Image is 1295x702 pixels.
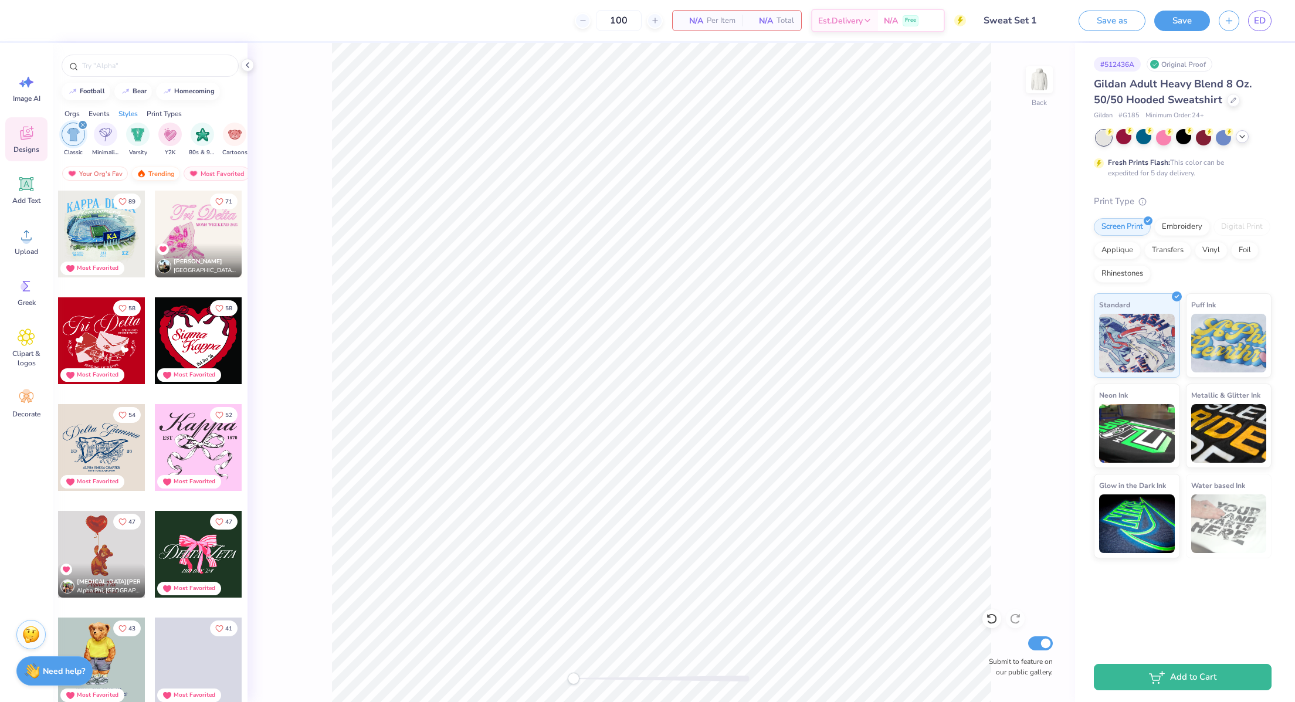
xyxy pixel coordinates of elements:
div: Events [89,108,110,119]
input: Untitled Design [975,9,1061,32]
img: Glow in the Dark Ink [1099,494,1175,553]
span: Designs [13,145,39,154]
span: 58 [128,306,135,311]
img: Standard [1099,314,1175,372]
div: filter for Y2K [158,123,182,157]
img: 80s & 90s Image [196,128,209,141]
div: Digital Print [1213,218,1270,236]
span: ED [1254,14,1266,28]
span: Total [777,15,794,27]
span: Add Text [12,196,40,205]
span: Per Item [707,15,735,27]
img: Neon Ink [1099,404,1175,463]
div: Most Favorited [174,371,215,379]
span: 54 [128,412,135,418]
span: 89 [128,199,135,205]
div: Most Favorited [174,691,215,700]
span: Puff Ink [1191,299,1216,311]
span: Image AI [13,94,40,103]
span: Metallic & Glitter Ink [1191,389,1260,401]
span: Alpha Phi, [GEOGRAPHIC_DATA][US_STATE] [77,586,140,595]
img: Minimalist Image [99,128,112,141]
span: Gildan Adult Heavy Blend 8 Oz. 50/50 Hooded Sweatshirt [1094,77,1252,107]
div: filter for Varsity [126,123,150,157]
div: Orgs [65,108,80,119]
button: Like [210,514,238,530]
button: Like [113,407,141,423]
span: 41 [225,626,232,632]
span: N/A [750,15,773,27]
div: bear [133,88,147,94]
img: trend_line.gif [121,88,130,95]
span: 52 [225,412,232,418]
img: most_fav.gif [67,169,77,178]
div: filter for Classic [62,123,85,157]
div: Print Type [1094,195,1272,208]
img: Varsity Image [131,128,145,141]
button: Like [113,194,141,209]
button: filter button [62,123,85,157]
div: Most Favorited [174,477,215,486]
span: Greek [18,298,36,307]
button: filter button [126,123,150,157]
span: Upload [15,247,38,256]
div: football [80,88,105,94]
div: # 512436A [1094,57,1141,72]
div: Original Proof [1147,57,1212,72]
strong: Need help? [43,666,85,677]
span: Classic [64,148,83,157]
img: trend_line.gif [162,88,172,95]
div: Vinyl [1195,242,1228,259]
div: Transfers [1144,242,1191,259]
div: Most Favorited [77,691,118,700]
div: Screen Print [1094,218,1151,236]
span: N/A [884,15,898,27]
img: Metallic & Glitter Ink [1191,404,1267,463]
span: Free [905,16,916,25]
span: 47 [225,519,232,525]
strong: Fresh Prints Flash: [1108,158,1170,167]
img: Puff Ink [1191,314,1267,372]
img: Cartoons Image [228,128,242,141]
div: filter for Cartoons [222,123,248,157]
div: Print Types [147,108,182,119]
button: Save [1154,11,1210,31]
img: Back [1028,68,1051,91]
div: filter for 80s & 90s [189,123,216,157]
span: N/A [680,15,703,27]
button: Like [210,620,238,636]
div: Foil [1231,242,1259,259]
span: [MEDICAL_DATA][PERSON_NAME] [77,578,175,586]
span: [GEOGRAPHIC_DATA], [GEOGRAPHIC_DATA][US_STATE] [174,266,237,275]
span: Cartoons [222,148,248,157]
img: most_fav.gif [189,169,198,178]
span: Glow in the Dark Ink [1099,479,1166,491]
button: Like [113,300,141,316]
button: Like [210,300,238,316]
label: Submit to feature on our public gallery. [982,656,1053,677]
input: Try "Alpha" [81,60,231,72]
div: Embroidery [1154,218,1210,236]
div: Most Favorited [77,264,118,273]
div: This color can be expedited for 5 day delivery. [1108,157,1252,178]
span: 58 [225,306,232,311]
span: Water based Ink [1191,479,1245,491]
a: ED [1248,11,1272,31]
div: filter for Minimalist [92,123,119,157]
button: Like [210,407,238,423]
div: Back [1032,97,1047,108]
div: Most Favorited [174,584,215,593]
div: homecoming [174,88,215,94]
span: Est. Delivery [818,15,863,27]
img: trending.gif [137,169,146,178]
button: Add to Cart [1094,664,1272,690]
span: Varsity [129,148,147,157]
span: 71 [225,199,232,205]
span: Gildan [1094,111,1113,121]
button: filter button [189,123,216,157]
span: 47 [128,519,135,525]
div: Applique [1094,242,1141,259]
div: Most Favorited [77,477,118,486]
span: [PERSON_NAME] [174,257,222,266]
span: Neon Ink [1099,389,1128,401]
